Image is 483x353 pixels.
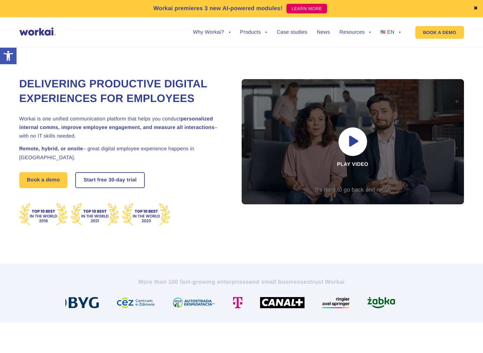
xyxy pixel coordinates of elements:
h2: More than 100 fast-growing enterprises trust Workai [65,278,418,286]
a: News [317,30,330,35]
h2: – great digital employee experience happens in [GEOGRAPHIC_DATA]. [19,145,226,162]
a: Case studies [277,30,307,35]
strong: Remote, hybrid, or onsite [19,146,83,152]
a: Products [240,30,267,35]
span: EN [387,30,394,35]
a: Why Workai? [193,30,230,35]
h1: Delivering Productive Digital Experiences for Employees [19,77,226,106]
i: 30-day [109,178,125,183]
i: and small businesses [249,279,310,285]
a: ✖ [473,6,478,11]
div: Play video [242,79,464,204]
a: Start free30-daytrial [76,173,144,187]
p: Workai premieres 3 new AI-powered modules! [153,4,283,13]
a: Resources [339,30,371,35]
a: LEARN MORE [286,4,327,13]
a: Book a demo [19,172,68,188]
a: BOOK A DEMO [415,26,464,39]
h2: Workai is one unified communication platform that helps you conduct – with no IT skills needed. [19,115,226,141]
